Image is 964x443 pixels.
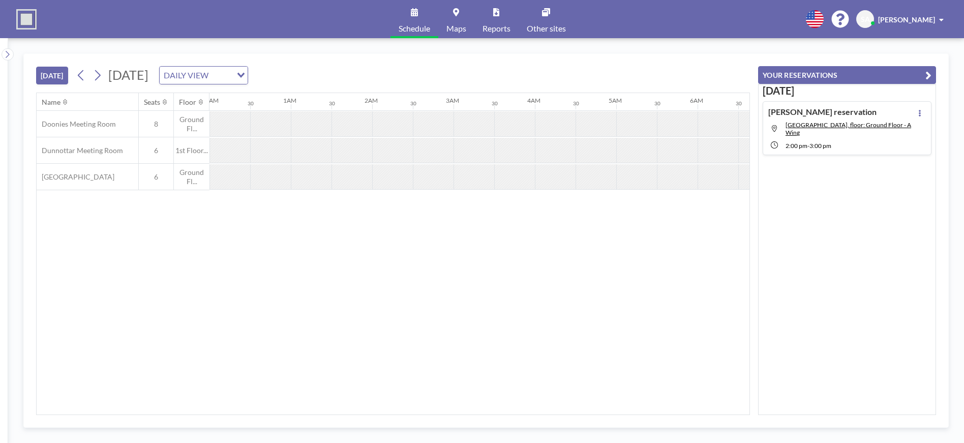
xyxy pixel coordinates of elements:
[139,120,173,129] span: 8
[786,121,911,136] span: Loirston Meeting Room, floor: Ground Floor - A Wing
[609,97,622,104] div: 5AM
[786,142,807,150] span: 2:00 PM
[108,67,148,82] span: [DATE]
[139,172,173,182] span: 6
[763,84,931,97] h3: [DATE]
[446,97,459,104] div: 3AM
[202,97,219,104] div: 12AM
[42,98,61,107] div: Name
[283,97,296,104] div: 1AM
[446,24,466,33] span: Maps
[139,146,173,155] span: 6
[410,100,416,107] div: 30
[768,107,877,117] h4: [PERSON_NAME] reservation
[399,24,430,33] span: Schedule
[527,97,540,104] div: 4AM
[37,146,123,155] span: Dunnottar Meeting Room
[162,69,210,82] span: DAILY VIEW
[144,98,160,107] div: Seats
[690,97,703,104] div: 6AM
[174,168,209,186] span: Ground Fl...
[483,24,510,33] span: Reports
[160,67,248,84] div: Search for option
[807,142,809,150] span: -
[878,15,935,24] span: [PERSON_NAME]
[758,66,936,84] button: YOUR RESERVATIONS
[174,115,209,133] span: Ground Fl...
[37,120,116,129] span: Doonies Meeting Room
[861,15,870,24] span: SA
[809,142,831,150] span: 3:00 PM
[174,146,209,155] span: 1st Floor...
[527,24,566,33] span: Other sites
[654,100,660,107] div: 30
[37,172,114,182] span: [GEOGRAPHIC_DATA]
[179,98,196,107] div: Floor
[329,100,335,107] div: 30
[492,100,498,107] div: 30
[365,97,378,104] div: 2AM
[16,9,37,29] img: organization-logo
[36,67,68,84] button: [DATE]
[736,100,742,107] div: 30
[248,100,254,107] div: 30
[212,69,231,82] input: Search for option
[573,100,579,107] div: 30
